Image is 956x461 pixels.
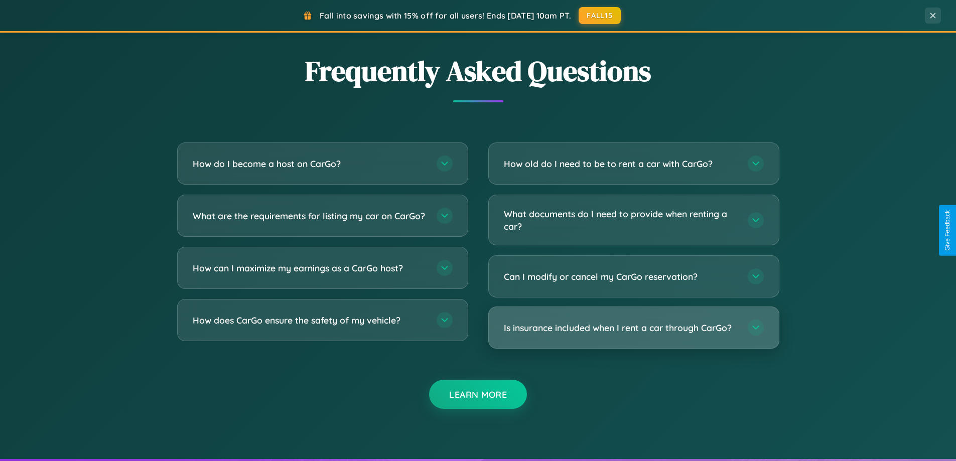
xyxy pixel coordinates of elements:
button: FALL15 [579,7,621,24]
h2: Frequently Asked Questions [177,52,779,90]
h3: What are the requirements for listing my car on CarGo? [193,210,427,222]
span: Fall into savings with 15% off for all users! Ends [DATE] 10am PT. [320,11,571,21]
h3: How do I become a host on CarGo? [193,158,427,170]
h3: Is insurance included when I rent a car through CarGo? [504,322,738,334]
h3: Can I modify or cancel my CarGo reservation? [504,270,738,283]
h3: How does CarGo ensure the safety of my vehicle? [193,314,427,327]
div: Give Feedback [944,210,951,251]
h3: How can I maximize my earnings as a CarGo host? [193,262,427,274]
h3: How old do I need to be to rent a car with CarGo? [504,158,738,170]
h3: What documents do I need to provide when renting a car? [504,208,738,232]
button: Learn More [429,380,527,409]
